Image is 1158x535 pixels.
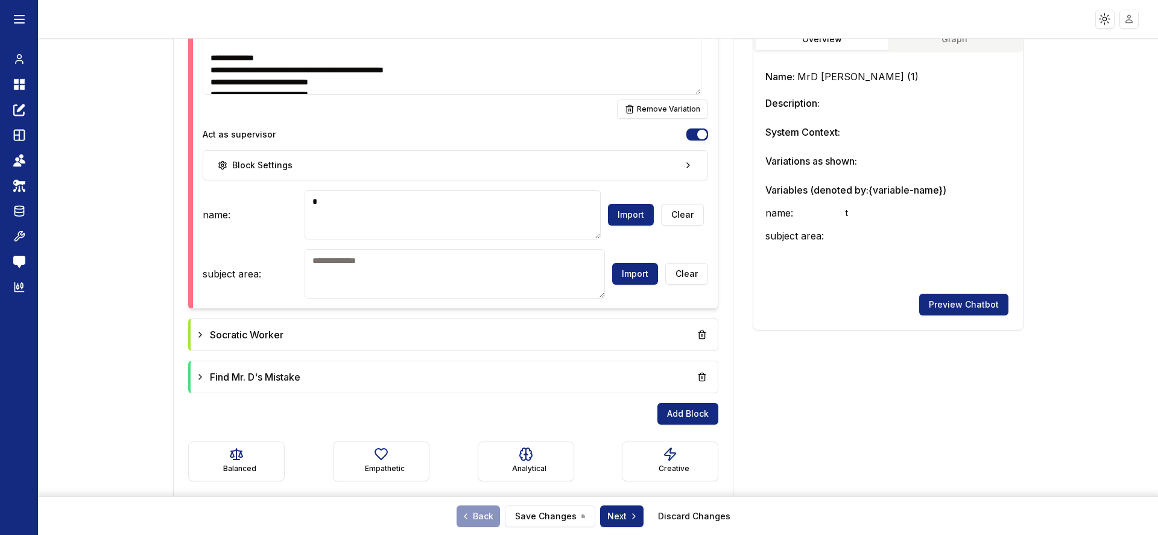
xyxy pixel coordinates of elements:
a: Discard Changes [658,510,730,522]
a: Back [457,505,500,527]
button: Import [608,204,654,226]
button: Clear [665,263,708,285]
p: t [841,202,853,224]
button: Block Settings [203,150,709,180]
button: Save Changes [505,505,595,527]
p: name : [765,206,835,220]
div: Creative [659,461,689,476]
button: Add Block [657,403,718,425]
img: feedback [13,256,25,268]
div: Empathetic [365,461,405,476]
button: Next [600,505,644,527]
img: placeholder-user.jpg [1121,10,1138,28]
button: Discard Changes [648,505,740,527]
button: Remove Variation [617,100,708,119]
div: Analytical [512,461,546,476]
h3: System Context: [765,125,1011,139]
button: Balanced [188,442,285,481]
button: Overview [756,28,888,50]
button: Graph [888,28,1020,50]
button: Analytical [478,442,574,481]
button: Preview Chatbot [919,294,1008,315]
button: Import [612,263,658,285]
span: MrD [PERSON_NAME] (1) [797,71,919,83]
div: Block Settings [218,159,293,171]
button: Creative [622,442,718,481]
label: Act as supervisor [203,130,276,139]
h3: Description: [765,96,1011,110]
p: subject area : [203,267,300,281]
h3: Name: [765,69,1011,84]
p: subject area : [765,229,835,243]
button: Clear [661,204,704,226]
h3: Variables (denoted by: {variable-name} ) [765,183,1011,197]
span: Socratic Worker [210,328,283,342]
span: Next [607,510,639,522]
p: name : [203,207,300,222]
span: Find Mr. D's Mistake [210,370,300,384]
h3: Variations as shown: [765,154,1011,168]
button: Empathetic [333,442,429,481]
div: Balanced [223,461,256,476]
